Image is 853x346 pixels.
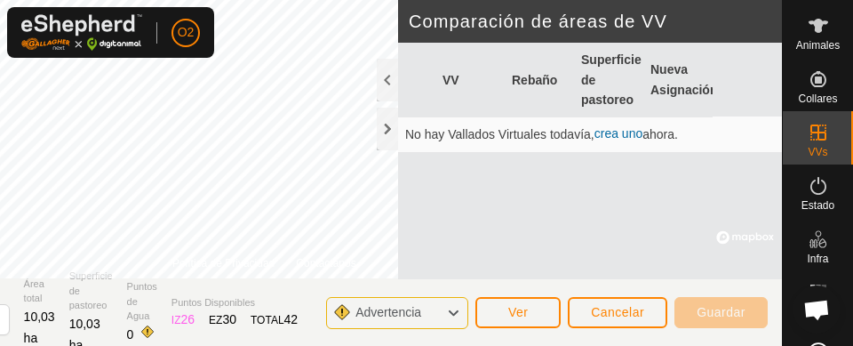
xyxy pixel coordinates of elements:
button: Ver [475,297,561,328]
font: Contáctanos [296,257,355,270]
font: Guardar [697,305,745,319]
font: Nueva Asignación [650,62,717,96]
font: ahora. [642,127,678,141]
button: Guardar [674,297,768,328]
a: Chat abierto [793,286,841,334]
font: Superficie de pastoreo [581,52,642,106]
font: No hay Vallados Virtuales todavía, [405,127,594,141]
font: O2 [178,25,195,39]
font: Superficie de pastoreo [69,270,113,310]
font: Comparación de áreas de VV [409,12,667,31]
font: Animales [796,39,840,52]
font: Puntos Disponibles [171,297,255,308]
font: IZ [171,314,181,326]
img: Logotipo de Gallagher [21,14,142,51]
font: 0 [127,327,134,342]
font: 42 [284,312,299,326]
font: 10,03 ha [24,310,55,345]
font: Estado [801,199,834,212]
font: 30 [222,312,236,326]
a: crea uno [594,126,642,141]
font: Cancelar [591,305,644,319]
a: Contáctanos [296,255,355,271]
font: VVs [808,146,827,158]
font: Ver [508,305,529,319]
font: Puntos de Agua [127,281,157,321]
font: Collares [798,93,837,105]
font: Infra [807,253,828,265]
font: TOTAL [251,314,284,326]
font: 26 [181,312,195,326]
button: Cancelar [568,297,667,328]
font: Rebaño [512,72,557,86]
font: Política de Privacidad [172,257,275,270]
a: Política de Privacidad [172,255,275,271]
font: VV [442,72,459,86]
font: Advertencia [355,305,421,319]
font: EZ [209,314,222,326]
